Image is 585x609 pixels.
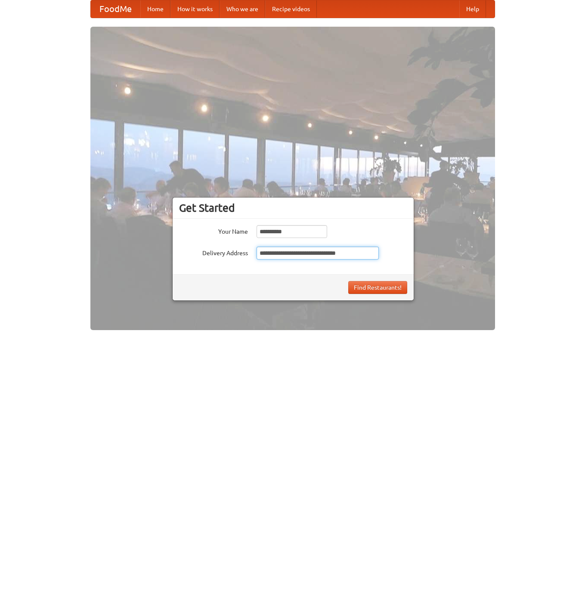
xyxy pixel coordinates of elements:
a: Who we are [220,0,265,18]
a: Recipe videos [265,0,317,18]
label: Your Name [179,225,248,236]
a: FoodMe [91,0,140,18]
label: Delivery Address [179,247,248,257]
h3: Get Started [179,201,407,214]
button: Find Restaurants! [348,281,407,294]
a: Home [140,0,170,18]
a: How it works [170,0,220,18]
a: Help [459,0,486,18]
